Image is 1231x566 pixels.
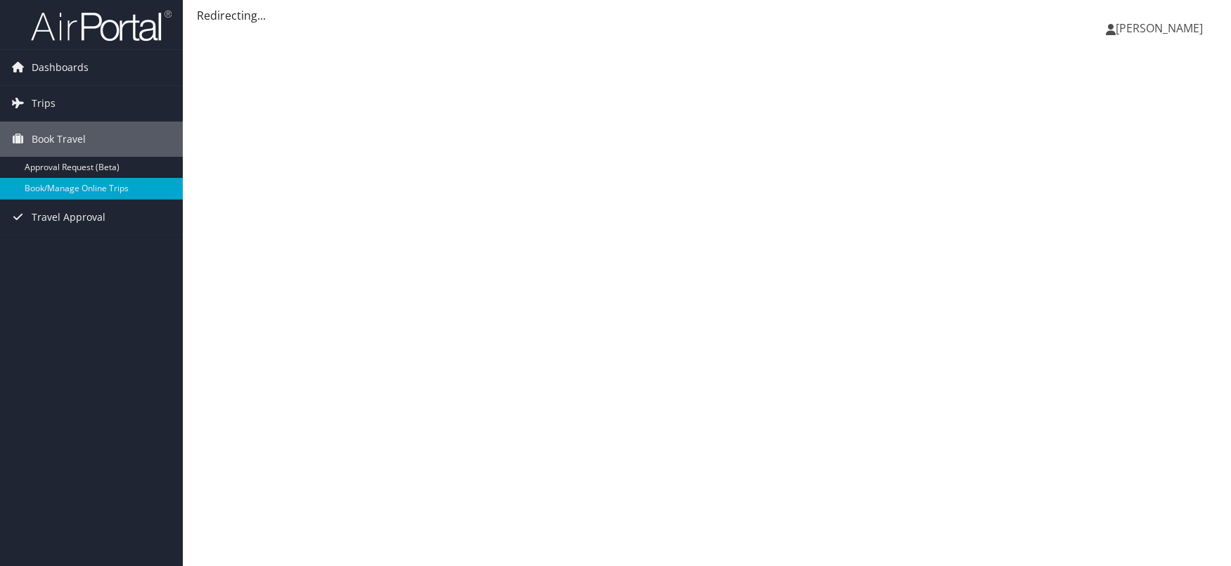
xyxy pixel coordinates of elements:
span: Travel Approval [32,200,105,235]
span: Book Travel [32,122,86,157]
span: Trips [32,86,56,121]
div: Redirecting... [197,7,1217,24]
img: airportal-logo.png [31,9,172,42]
span: [PERSON_NAME] [1116,20,1203,36]
span: Dashboards [32,50,89,85]
a: [PERSON_NAME] [1106,7,1217,49]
